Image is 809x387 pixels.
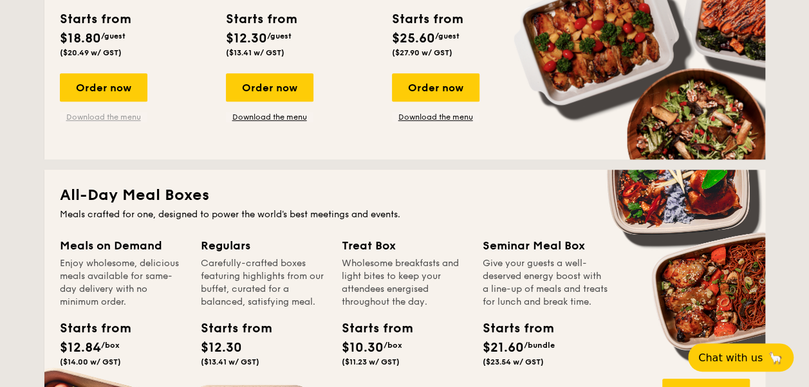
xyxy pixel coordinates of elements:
div: Carefully-crafted boxes featuring highlights from our buffet, curated for a balanced, satisfying ... [201,257,326,309]
span: ($13.41 w/ GST) [226,48,284,57]
span: Chat with us [698,352,763,364]
div: Order now [60,73,147,102]
a: Download the menu [60,112,147,122]
span: $21.60 [483,340,524,355]
div: Enjoy wholesome, delicious meals available for same-day delivery with no minimum order. [60,257,185,309]
div: Order now [226,73,313,102]
a: Download the menu [392,112,479,122]
div: Meals crafted for one, designed to power the world's best meetings and events. [60,208,750,221]
span: /box [101,341,120,350]
span: /guest [435,32,460,40]
div: Starts from [201,319,259,338]
span: ($27.90 w/ GST) [392,48,452,57]
span: ($23.54 w/ GST) [483,357,544,366]
div: Treat Box [342,237,467,255]
span: $18.80 [60,31,101,46]
div: Starts from [483,319,541,338]
div: Starts from [60,319,118,338]
span: $25.60 [392,31,435,46]
div: Starts from [392,10,462,29]
span: /box [384,341,402,350]
span: ($20.49 w/ GST) [60,48,122,57]
div: Meals on Demand [60,237,185,255]
h2: All-Day Meal Boxes [60,185,750,206]
span: ($13.41 w/ GST) [201,357,259,366]
div: Regulars [201,237,326,255]
span: /guest [267,32,292,40]
span: /guest [101,32,126,40]
div: Order now [392,73,479,102]
div: Starts from [226,10,296,29]
span: /bundle [524,341,555,350]
div: Starts from [342,319,400,338]
div: Seminar Meal Box [483,237,608,255]
button: Chat with us🦙 [688,343,794,372]
span: $10.30 [342,340,384,355]
span: $12.84 [60,340,101,355]
span: $12.30 [201,340,242,355]
div: Wholesome breakfasts and light bites to keep your attendees energised throughout the day. [342,257,467,309]
div: Starts from [60,10,130,29]
span: 🦙 [768,350,783,365]
span: ($14.00 w/ GST) [60,357,121,366]
a: Download the menu [226,112,313,122]
span: ($11.23 w/ GST) [342,357,400,366]
span: $12.30 [226,31,267,46]
div: Give your guests a well-deserved energy boost with a line-up of meals and treats for lunch and br... [483,257,608,309]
